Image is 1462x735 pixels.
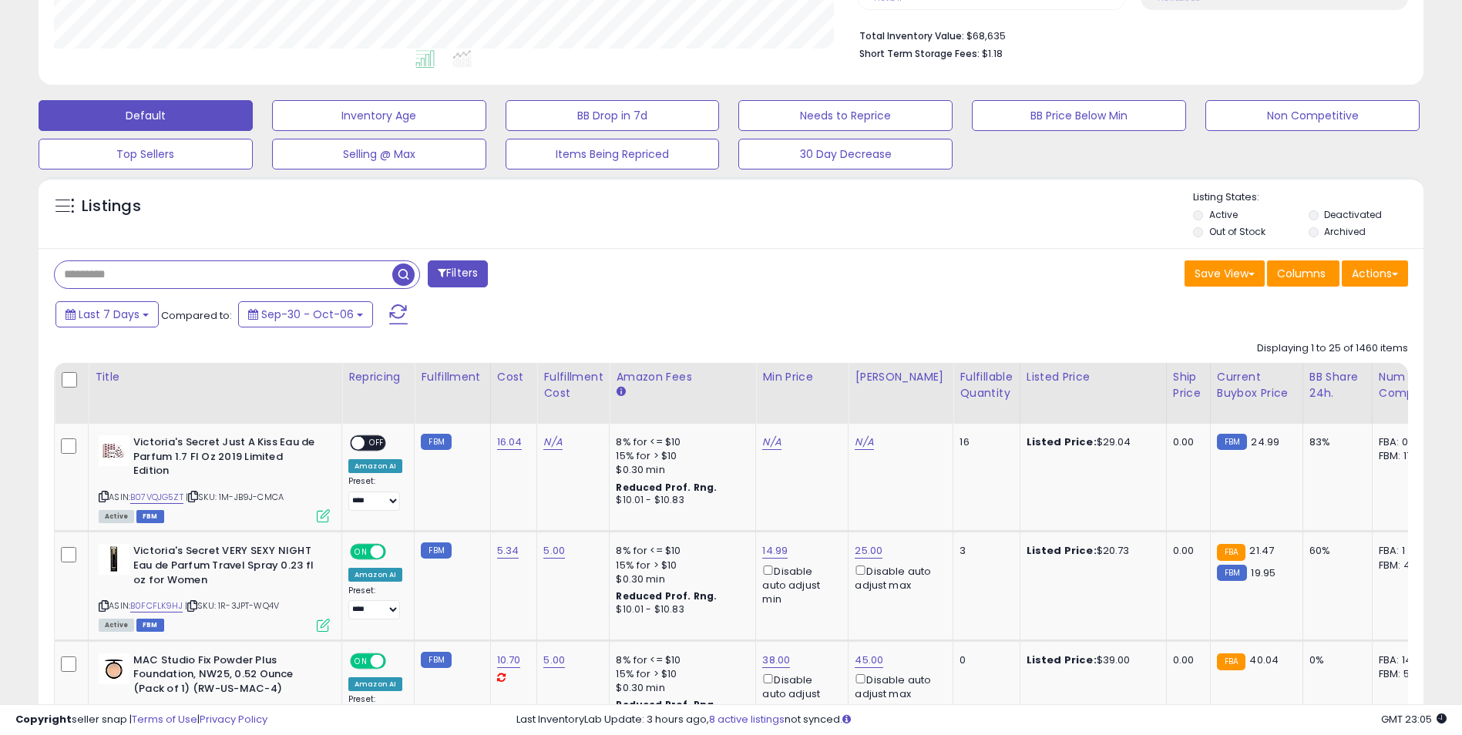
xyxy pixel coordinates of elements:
span: OFF [365,437,389,450]
div: Amazon AI [348,677,402,691]
div: 60% [1309,544,1360,558]
span: Last 7 Days [79,307,139,322]
a: N/A [762,435,781,450]
button: Save View [1185,260,1265,287]
div: FBA: 14 [1379,653,1430,667]
div: Fulfillment Cost [543,369,603,401]
div: FBM: 5 [1379,667,1430,681]
span: 40.04 [1249,653,1279,667]
button: Top Sellers [39,139,253,169]
div: 8% for <= $10 [616,653,744,667]
span: Compared to: [161,308,232,323]
div: Cost [497,369,531,385]
div: Ship Price [1173,369,1204,401]
button: Last 7 Days [55,301,159,327]
b: Reduced Prof. Rng. [616,589,717,602]
span: ON [351,545,371,559]
div: 8% for <= $10 [616,544,744,558]
div: [PERSON_NAME] [855,369,946,385]
b: Listed Price: [1027,435,1097,449]
div: $10.01 - $10.83 [616,603,744,616]
div: 15% for > $10 [616,667,744,681]
div: Amazon AI [348,459,402,473]
a: 8 active listings [709,712,785,727]
a: Privacy Policy [200,712,267,727]
a: 14.99 [762,543,788,559]
a: B0FCFLK9HJ [130,599,183,612]
div: $20.73 [1027,544,1154,558]
span: | SKU: 1M-JB9J-CMCA [186,491,284,503]
a: 16.04 [497,435,523,450]
div: Disable auto adjust max [855,562,941,592]
a: 5.00 [543,653,565,668]
div: 3 [960,544,1007,558]
h5: Listings [82,196,141,217]
div: Fulfillment [421,369,483,385]
div: FBA: 1 [1379,544,1430,558]
span: 2025-10-14 23:05 GMT [1381,712,1447,727]
div: Repricing [348,369,408,385]
label: Archived [1324,225,1366,238]
a: 45.00 [855,653,883,668]
a: Terms of Use [132,712,197,727]
button: Non Competitive [1205,100,1420,131]
div: Amazon AI [348,568,402,582]
a: 10.70 [497,653,521,668]
small: FBA [1217,544,1245,561]
button: BB Price Below Min [972,100,1186,131]
a: 5.00 [543,543,565,559]
div: Current Buybox Price [1217,369,1296,401]
div: Displaying 1 to 25 of 1460 items [1257,341,1408,356]
div: $29.04 [1027,435,1154,449]
div: BB Share 24h. [1309,369,1366,401]
a: 5.34 [497,543,519,559]
span: OFF [384,654,408,667]
span: ON [351,654,371,667]
span: 21.47 [1249,543,1274,558]
a: B07VQJG5ZT [130,491,183,504]
div: Preset: [348,476,402,511]
strong: Copyright [15,712,72,727]
small: FBA [1217,653,1245,670]
div: Amazon Fees [616,369,749,385]
div: 0.00 [1173,544,1198,558]
img: 41ZfX2ayyKL._SL40_.jpg [99,435,129,466]
li: $68,635 [859,25,1396,44]
div: FBM: 4 [1379,559,1430,572]
div: Num of Comp. [1379,369,1435,401]
div: $0.30 min [616,463,744,477]
img: 315dZs9y-SL._SL40_.jpg [99,544,129,575]
small: FBM [421,542,451,559]
span: FBM [136,510,164,523]
div: 0 [960,653,1007,667]
div: FBA: 0 [1379,435,1430,449]
span: 24.99 [1251,435,1279,449]
div: 83% [1309,435,1360,449]
button: Selling @ Max [272,139,486,169]
a: 25.00 [855,543,882,559]
div: Fulfillable Quantity [960,369,1013,401]
div: Last InventoryLab Update: 3 hours ago, not synced. [516,713,1447,727]
a: N/A [855,435,873,450]
div: Preset: [348,586,402,620]
div: Disable auto adjust min [762,562,836,607]
div: Listed Price [1027,369,1160,385]
img: 3158-2EK7vL._SL40_.jpg [99,653,129,684]
small: FBM [1217,434,1247,450]
small: FBM [421,652,451,668]
b: Listed Price: [1027,653,1097,667]
b: Total Inventory Value: [859,29,964,42]
span: All listings currently available for purchase on Amazon [99,619,134,632]
span: All listings currently available for purchase on Amazon [99,510,134,523]
span: OFF [384,545,408,559]
a: 38.00 [762,653,790,668]
button: Default [39,100,253,131]
span: $1.18 [982,46,1003,61]
label: Out of Stock [1209,225,1265,238]
div: $39.00 [1027,653,1154,667]
div: ASIN: [99,544,330,629]
b: Victoria's Secret VERY SEXY NIGHT Eau de Parfum Travel Spray 0.23 fl oz for Women [133,544,321,591]
button: Actions [1342,260,1408,287]
span: Columns [1277,266,1326,281]
b: Victoria's Secret Just A Kiss Eau de Parfum 1.7 Fl Oz 2019 Limited Edition [133,435,321,482]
